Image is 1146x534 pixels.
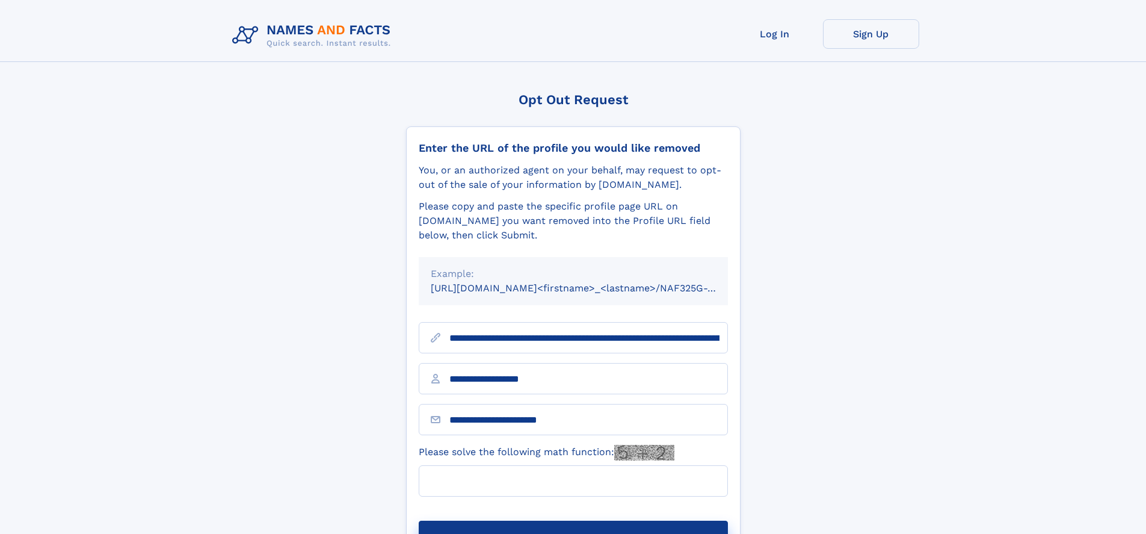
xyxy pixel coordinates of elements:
div: Please copy and paste the specific profile page URL on [DOMAIN_NAME] you want removed into the Pr... [419,199,728,243]
div: Enter the URL of the profile you would like removed [419,141,728,155]
div: Opt Out Request [406,92,741,107]
a: Sign Up [823,19,919,49]
div: You, or an authorized agent on your behalf, may request to opt-out of the sale of your informatio... [419,163,728,192]
img: Logo Names and Facts [227,19,401,52]
a: Log In [727,19,823,49]
div: Example: [431,267,716,281]
label: Please solve the following math function: [419,445,674,461]
small: [URL][DOMAIN_NAME]<firstname>_<lastname>/NAF325G-xxxxxxxx [431,282,751,294]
